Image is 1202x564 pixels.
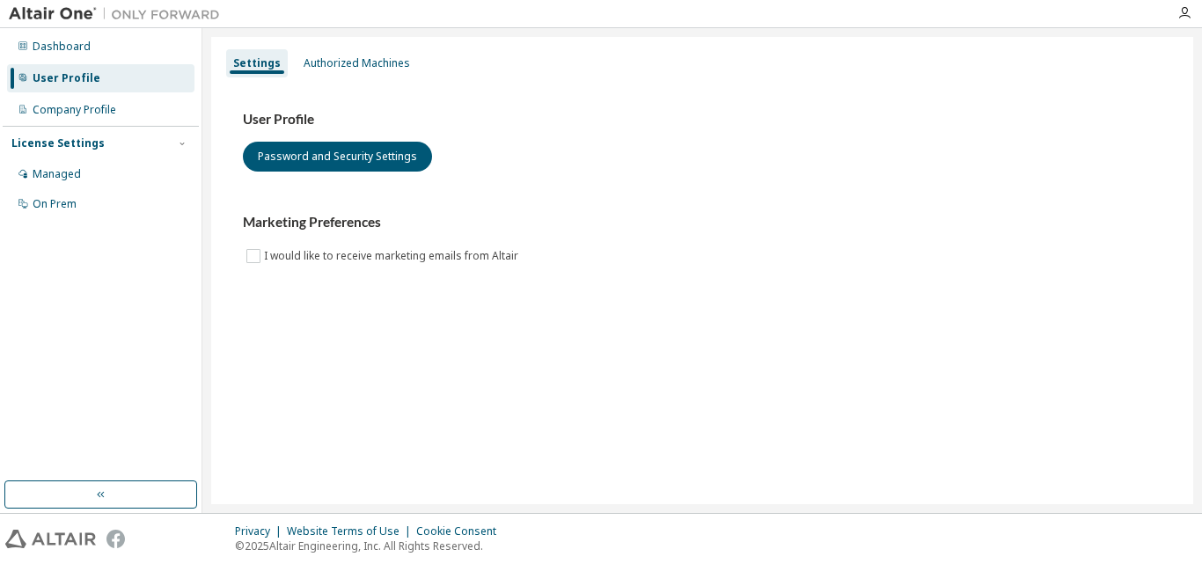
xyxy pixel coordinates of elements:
div: Dashboard [33,40,91,54]
div: On Prem [33,197,77,211]
h3: User Profile [243,111,1162,128]
button: Password and Security Settings [243,142,432,172]
div: Settings [233,56,281,70]
div: Managed [33,167,81,181]
h3: Marketing Preferences [243,214,1162,231]
div: User Profile [33,71,100,85]
div: Authorized Machines [304,56,410,70]
p: © 2025 Altair Engineering, Inc. All Rights Reserved. [235,538,507,553]
div: License Settings [11,136,105,150]
img: Altair One [9,5,229,23]
div: Website Terms of Use [287,524,416,538]
img: facebook.svg [106,530,125,548]
div: Privacy [235,524,287,538]
div: Company Profile [33,103,116,117]
label: I would like to receive marketing emails from Altair [264,245,522,267]
img: altair_logo.svg [5,530,96,548]
div: Cookie Consent [416,524,507,538]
